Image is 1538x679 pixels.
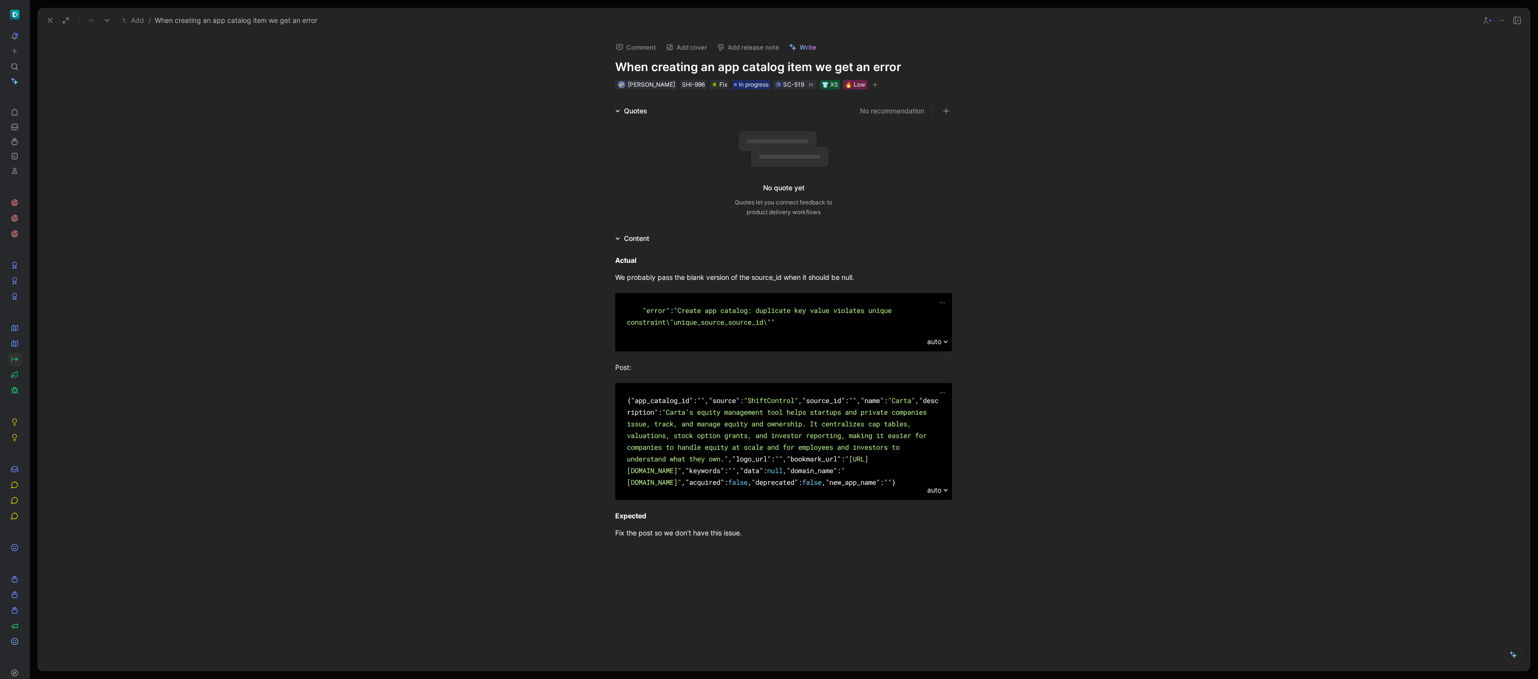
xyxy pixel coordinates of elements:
[712,80,727,90] div: Fix
[615,512,646,520] strong: Expected
[681,477,685,487] span: ,
[120,15,146,26] button: Add
[861,396,884,405] span: "name"
[800,43,816,52] span: Write
[685,466,724,475] span: "keywords"
[927,484,948,496] div: auto
[767,466,783,475] span: null
[735,198,832,217] div: Quotes let you connect feedback to product delivery workflows
[748,477,751,487] span: ,
[627,396,631,405] span: {
[927,484,941,496] span: auto
[927,336,941,348] span: auto
[615,528,952,538] div: Fix the post so we don’t have this issue.
[631,396,693,405] span: "app_catalog_id"
[892,477,896,487] span: }
[615,272,952,282] div: We probably pass the blank version of the source_id when it should be null.
[825,477,880,487] span: "new_app_name"
[783,80,804,90] div: SC-519
[739,80,769,90] span: In progress
[615,362,952,372] div: Post:
[841,454,845,463] span: :
[802,477,822,487] span: false
[798,396,802,405] span: ,
[627,305,940,340] div: :
[693,396,697,405] span: :
[880,477,884,487] span: :
[628,81,675,88] span: [PERSON_NAME]
[148,15,151,26] span: /
[787,466,837,475] span: "domain_name"
[736,466,740,475] span: ,
[822,477,825,487] span: ,
[927,336,948,348] div: auto
[771,454,775,463] span: :
[884,396,888,405] span: :
[732,454,771,463] span: "logo_url"
[682,80,705,90] div: SHI-996
[724,466,728,475] span: :
[783,454,787,463] span: ,
[775,454,783,463] span: ""
[615,256,637,264] strong: Actual
[611,233,653,244] div: Content
[763,182,805,194] div: No quote yet
[627,396,938,417] span: "description"
[845,80,865,90] div: 🔥 Low
[627,454,868,475] span: "[URL][DOMAIN_NAME]"
[728,454,732,463] span: ,
[666,317,674,327] span: \"
[611,105,651,117] div: Quotes
[822,80,838,90] div: 👕 XS
[155,15,317,26] span: When creating an app catalog item we get an error
[627,466,845,487] span: "[DOMAIN_NAME]"
[713,40,784,54] button: Add release note
[884,477,892,487] span: ""
[661,40,712,54] button: Add cover
[624,233,649,244] div: Content
[642,306,670,315] span: "error"
[728,466,736,475] span: ""
[798,477,802,487] span: :
[744,396,798,405] span: "ShiftControl"
[710,80,729,90] div: 🪲Fix
[837,466,841,475] span: :
[615,59,952,75] h1: When creating an app catalog item we get an error
[624,105,647,117] div: Quotes
[724,477,728,487] span: :
[697,396,705,405] span: ""
[619,82,624,87] img: avatar
[627,306,896,327] span: "Create app catalog: duplicate key value violates unique constraint
[10,10,19,19] img: ShiftControl
[763,466,767,475] span: :
[740,396,744,405] span: :
[732,80,770,90] div: In progress
[674,317,763,327] span: unique_source_source_id
[627,407,931,463] span: "Carta’s equity management tool helps startups and private companies issue, track, and manage equ...
[857,396,861,405] span: ,
[888,396,915,405] span: "Carta"
[8,8,21,21] button: ShiftControl
[849,396,857,405] span: ""
[763,317,771,327] span: \"
[785,40,821,54] button: Write
[709,396,740,405] span: "source"
[728,477,748,487] span: false
[685,477,724,487] span: "acquired"
[860,105,924,117] button: No recommendation
[845,396,849,405] span: :
[771,317,775,327] span: "
[611,40,660,54] button: Comment
[681,466,685,475] span: ,
[705,396,709,405] span: ,
[783,466,787,475] span: ,
[802,396,845,405] span: "source_id"
[787,454,841,463] span: "bookmark_url"
[751,477,798,487] span: "deprecated"
[712,82,717,88] img: 🪲
[740,466,763,475] span: "data"
[658,407,662,417] span: :
[915,396,919,405] span: ,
